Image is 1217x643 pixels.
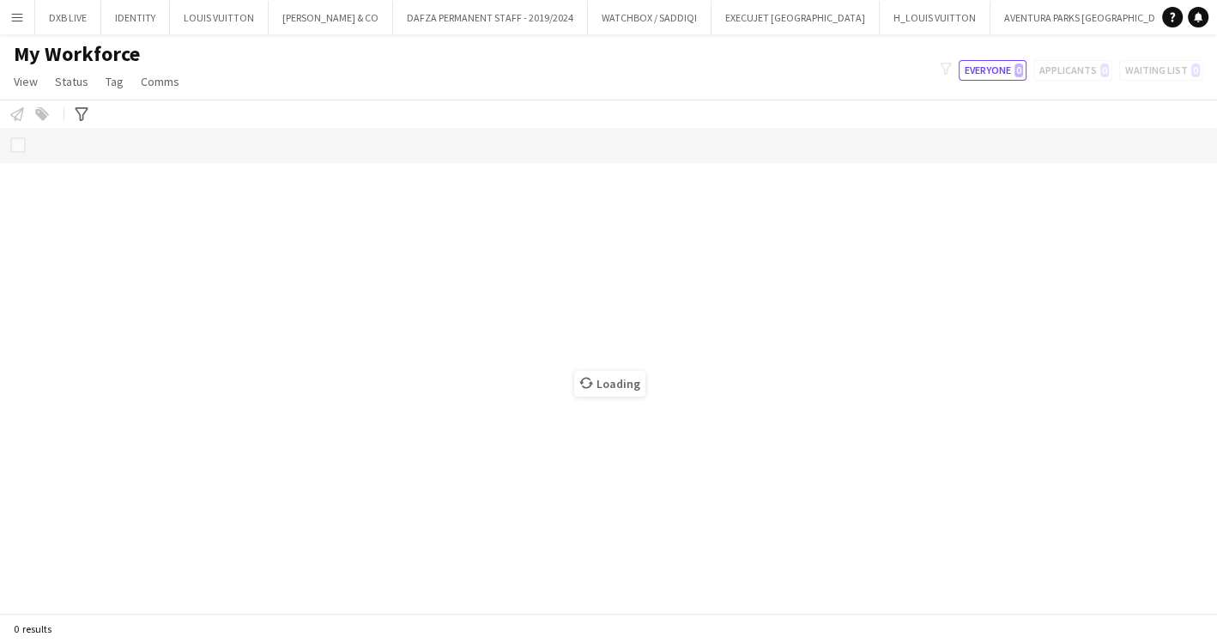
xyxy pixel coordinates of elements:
button: DXB LIVE [35,1,101,34]
button: DAFZA PERMANENT STAFF - 2019/2024 [393,1,588,34]
span: View [14,74,38,89]
button: WATCHBOX / SADDIQI [588,1,711,34]
button: AVENTURA PARKS [GEOGRAPHIC_DATA] [990,1,1190,34]
app-action-btn: Advanced filters [71,104,92,124]
a: Status [48,70,95,93]
button: H_LOUIS VUITTON [880,1,990,34]
span: 0 [1014,64,1023,77]
button: IDENTITY [101,1,170,34]
a: View [7,70,45,93]
span: Tag [106,74,124,89]
button: EXECUJET [GEOGRAPHIC_DATA] [711,1,880,34]
button: [PERSON_NAME] & CO [269,1,393,34]
span: Loading [574,371,645,397]
span: My Workforce [14,41,140,67]
button: LOUIS VUITTON [170,1,269,34]
span: Status [55,74,88,89]
a: Tag [99,70,130,93]
span: Comms [141,74,179,89]
a: Comms [134,70,186,93]
button: Everyone0 [959,60,1026,81]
